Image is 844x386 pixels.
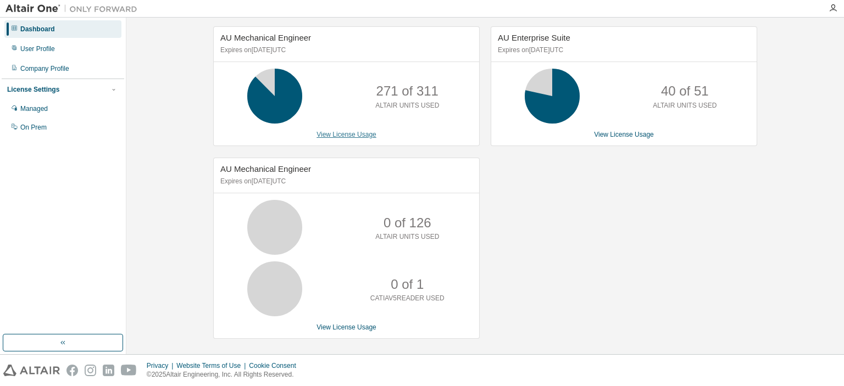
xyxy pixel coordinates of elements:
div: Managed [20,104,48,113]
img: instagram.svg [85,365,96,376]
a: View License Usage [316,131,376,138]
div: Website Terms of Use [176,361,249,370]
span: AU Enterprise Suite [498,33,570,42]
img: linkedin.svg [103,365,114,376]
p: 0 of 126 [384,214,431,232]
p: 40 of 51 [661,82,709,100]
span: AU Mechanical Engineer [220,33,311,42]
span: AU Mechanical Engineer [220,164,311,174]
p: 271 of 311 [376,82,438,100]
p: Expires on [DATE] UTC [220,46,470,55]
div: License Settings [7,85,59,94]
p: Expires on [DATE] UTC [220,177,470,186]
a: View License Usage [316,323,376,331]
div: Company Profile [20,64,69,73]
div: Privacy [147,361,176,370]
div: Dashboard [20,25,55,33]
img: altair_logo.svg [3,365,60,376]
p: CATIAV5READER USED [370,294,445,303]
p: 0 of 1 [391,275,424,294]
p: © 2025 Altair Engineering, Inc. All Rights Reserved. [147,370,303,379]
div: Cookie Consent [249,361,302,370]
a: View License Usage [594,131,654,138]
div: On Prem [20,123,47,132]
img: Altair One [5,3,143,14]
p: Expires on [DATE] UTC [498,46,747,55]
img: facebook.svg [66,365,78,376]
p: ALTAIR UNITS USED [653,101,717,110]
img: youtube.svg [121,365,137,376]
p: ALTAIR UNITS USED [375,232,439,242]
p: ALTAIR UNITS USED [375,101,439,110]
div: User Profile [20,44,55,53]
